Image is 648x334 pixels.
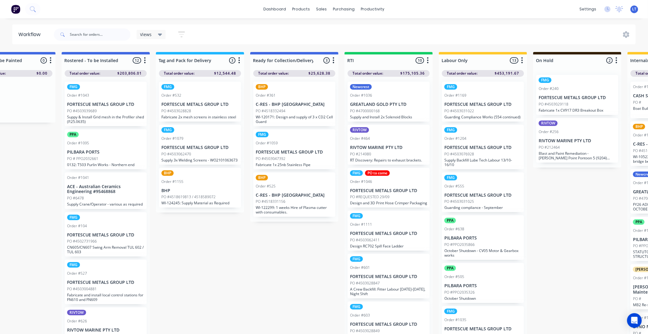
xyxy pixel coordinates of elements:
[67,150,144,155] p: PILBARA PORTS
[161,108,191,114] p: PO #4503028828
[350,213,363,219] div: FMG
[577,5,600,14] div: settings
[632,6,637,12] span: LT
[350,287,427,296] p: A Crew Backfill: Fitter Labour [DATE]-[DATE], Night Shift
[67,175,89,180] div: Order #1041
[539,151,616,160] p: Blast and Paint Remediation - [PERSON_NAME] Point Pontoon 5 (9204) (P.25.0253)
[117,71,142,76] span: $203,806.01
[539,102,568,107] p: PO #4503029118
[313,5,330,14] div: sales
[350,231,427,236] p: FORTESCUE METALS GROUP LTD
[444,145,522,150] p: FORTESCUE METALS GROUP LTD
[67,245,144,254] p: CN605/CN607 Swing Arm Removal TUL 602 / TUL 603
[258,71,289,76] span: Total order value:
[536,118,618,163] div: RIVTOWOrder #256RIVTOW MARINE PTY LTDPO #212464Blast and Paint Remediation - [PERSON_NAME] Point ...
[65,260,147,304] div: FMGOrder #527FORTESCUE METALS GROUP LTDPO #4503004881Fabricate and install local control stations...
[67,328,144,333] p: RIVTOW MARINE PTY LTD
[261,5,289,14] a: dashboard
[350,151,371,157] p: PO #214980
[442,125,524,169] div: FMGOrder #1204FORTESCUE METALS GROUP LTDPO #4503076928Supply Backfill Lube Tech Labour 13/10-16/10
[256,93,276,98] div: Order #361
[350,237,380,243] p: PO #4503062411
[256,199,285,204] p: PO #4518331156
[444,158,522,167] p: Supply Backfill Lube Tech Labour 13/10-16/10
[256,140,278,146] div: Order #1059
[350,127,369,133] div: RIVTOW
[348,125,430,165] div: RIVTOWOrder #464RIVTOW MARINE PTY LTDPO #214980RT Discovery: Repairs to exhaust brackets.
[161,115,239,119] p: Fabricate 2x mesh screens in stainless steel
[350,158,427,162] p: RT Discovery: Repairs to exhaust brackets.
[70,71,100,76] span: Total order value:
[400,71,425,76] span: $175,105.36
[256,175,268,180] div: BHP
[444,127,457,133] div: FMG
[256,132,269,137] div: FMG
[350,115,427,119] p: Supply and Install 2x Solenoid Blocks
[253,173,335,217] div: BHPOrder #525C-RES - BHP [GEOGRAPHIC_DATA]PO #4518331156WI-122299: 1 weeks Hire of Plasma cutter ...
[350,328,380,334] p: PO #4503028849
[633,124,645,129] div: BHP
[350,170,363,176] div: FMG
[539,108,616,113] p: Fabricate 1x CV917 DR3 Breakout Box
[444,199,474,204] p: PO #4503031025
[161,145,239,150] p: FORTESCUE METALS GROUP LTD
[350,222,372,227] div: Order #1111
[67,239,97,244] p: PO #4502731966
[536,75,618,115] div: FMGOrder #240FORTESCUE METALS GROUP LTDPO #4503029118Fabricate 1x CV917 DR3 Breakout Box
[350,274,427,279] p: FORTESCUE METALS GROUP LTD
[67,223,87,229] div: Order #104
[539,121,558,126] div: RIVTOW
[444,151,474,157] p: PO #4503076928
[161,201,239,205] p: WI-124245: Supply Material as Required
[256,84,268,90] div: BHP
[65,212,147,257] div: FMGOrder #104FORTESCUE METALS GROUP LTDPO #4502731966CN605/CN607 Swing Arm Removal TUL 602 / TUL 603
[161,93,181,98] div: Order #532
[256,102,333,107] p: C-RES - BHP [GEOGRAPHIC_DATA]
[539,138,616,143] p: RIVTOW MARINE PTY LTD
[350,304,363,310] div: FMG
[67,140,89,146] div: Order #1095
[67,102,144,107] p: FORTESCUE METALS GROUP LTD
[627,313,642,328] div: Open Intercom Messenger
[161,179,183,184] div: Order #1155
[161,102,239,107] p: FORTESCUE METALS GROUP LTD
[447,71,477,76] span: Total order value:
[161,158,239,162] p: Supply 3x Welding Screens - WO2101063673
[11,5,20,14] img: Factory
[444,290,475,295] p: PO #PPO2035326
[495,71,519,76] span: $453,191.67
[161,127,174,133] div: FMG
[444,226,464,232] div: Order #638
[67,115,144,124] p: Suppy & Install Grid mesh in the Profiler shed (P.25.0635)
[348,168,430,208] div: FMGPO to comeOrder #1046FORTESCUE METALS GROUP LTDPO #REQUESTED 29/09Design and 3D Print Hose Cri...
[67,318,87,324] div: Order #626
[70,28,130,41] input: Search for orders...
[67,132,79,137] div: PPA
[350,256,363,262] div: FMG
[289,5,313,14] div: products
[350,322,427,327] p: FORTESCUE METALS GROUP LTD
[539,77,552,83] div: FMG
[444,93,466,98] div: Order #1169
[214,71,236,76] span: $12,544.48
[350,280,380,286] p: PO #4503028847
[159,125,241,165] div: FMGOrder #1079FORTESCUE METALS GROUP LTDPO #4503062470Supply 3x Welding Screens - WO2101063673
[256,108,285,114] p: PO #4518332494
[256,115,333,124] p: WI-120171: Design and supply of 3 x CD2 Cell Guard
[36,71,47,76] span: $0.00
[444,84,457,90] div: FMG
[444,326,522,332] p: FORTESCUE METALS GROUP LTD
[253,82,335,126] div: BHPOrder #361C-RES - BHP [GEOGRAPHIC_DATA]PO #4518332494WI-120171: Design and supply of 3 x CD2 C...
[350,84,372,90] div: Newcrest
[444,317,466,323] div: Order #1035
[308,71,330,76] span: $25,628.38
[358,5,388,14] div: productivity
[350,313,370,318] div: Order #603
[65,129,147,169] div: PPAOrder #1095PILBARA PORTSPO # PPO20326610132: TS03 Purlin Works - Northern end
[67,286,97,292] p: PO #4503004881
[67,310,86,315] div: RIVTOW
[444,115,522,119] p: Guarding Compliance Works (554 continued)
[350,179,372,184] div: Order #1046
[164,71,194,76] span: Total order value:
[67,84,80,90] div: FMG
